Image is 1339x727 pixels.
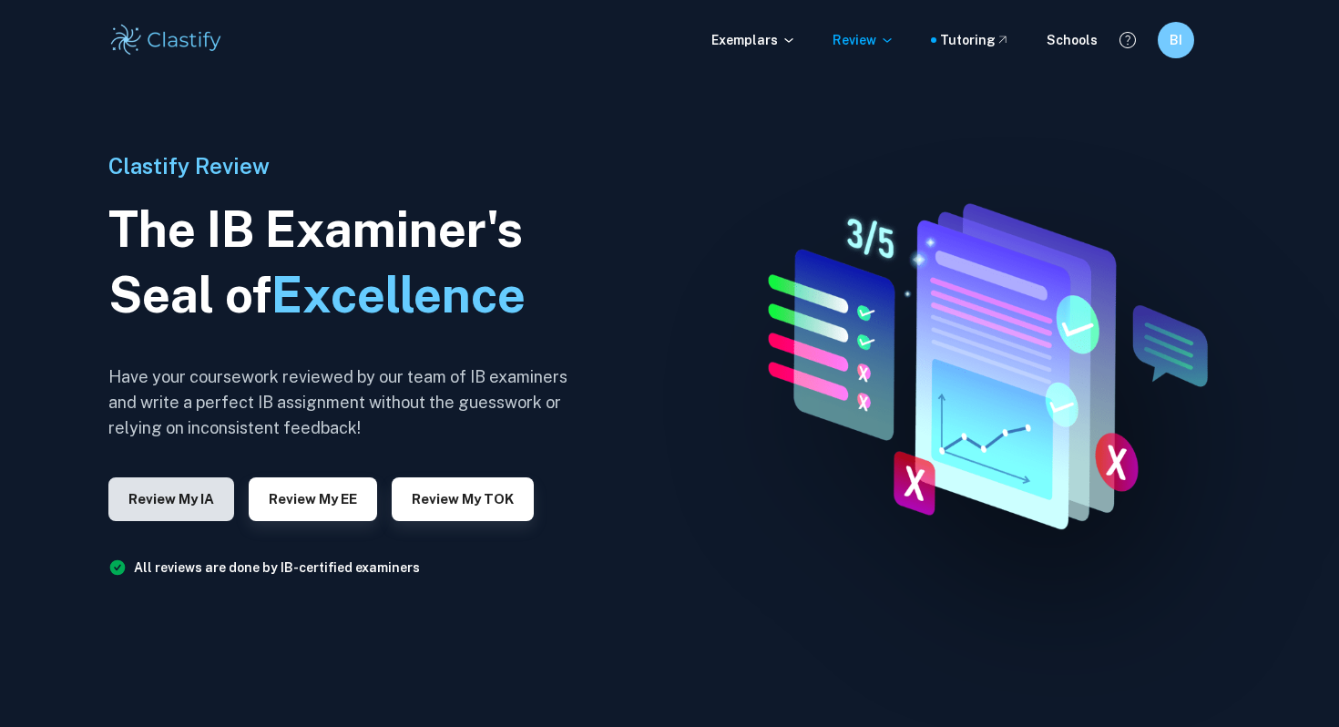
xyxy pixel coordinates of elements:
span: Excellence [271,266,526,323]
a: Schools [1047,30,1098,50]
button: BI [1158,22,1194,58]
button: Review my TOK [392,477,534,521]
h6: Clastify Review [108,149,582,182]
button: Review my IA [108,477,234,521]
a: Tutoring [940,30,1010,50]
h6: Have your coursework reviewed by our team of IB examiners and write a perfect IB assignment witho... [108,364,582,441]
img: IA Review hero [726,189,1232,538]
button: Review my EE [249,477,377,521]
button: Help and Feedback [1112,25,1143,56]
img: Clastify logo [108,22,224,58]
a: All reviews are done by IB-certified examiners [134,560,420,575]
h6: BI [1166,30,1187,50]
p: Review [833,30,894,50]
p: Exemplars [711,30,796,50]
h1: The IB Examiner's Seal of [108,197,582,328]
